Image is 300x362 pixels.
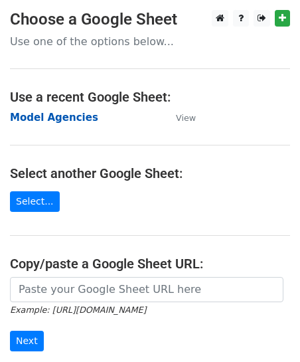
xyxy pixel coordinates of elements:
input: Next [10,331,44,351]
h4: Select another Google Sheet: [10,165,290,181]
a: Model Agencies [10,112,98,124]
small: Example: [URL][DOMAIN_NAME] [10,305,146,315]
input: Paste your Google Sheet URL here [10,277,283,302]
small: View [176,113,196,123]
h4: Use a recent Google Sheet: [10,89,290,105]
p: Use one of the options below... [10,35,290,48]
a: View [163,112,196,124]
h3: Choose a Google Sheet [10,10,290,29]
a: Select... [10,191,60,212]
iframe: Chat Widget [234,298,300,362]
div: Виджет чата [234,298,300,362]
h4: Copy/paste a Google Sheet URL: [10,256,290,272]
